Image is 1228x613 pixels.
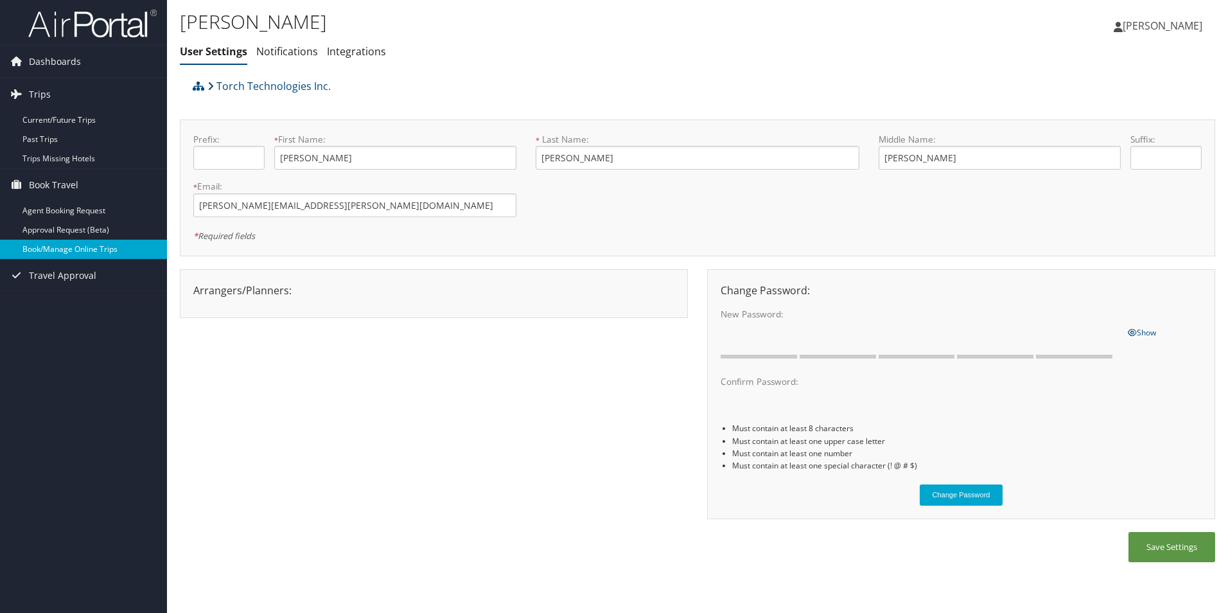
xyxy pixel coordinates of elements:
[732,435,1202,447] li: Must contain at least one upper case letter
[1123,19,1202,33] span: [PERSON_NAME]
[193,230,255,242] em: Required fields
[193,133,265,146] label: Prefix:
[327,44,386,58] a: Integrations
[193,180,516,193] label: Email:
[1128,327,1156,338] span: Show
[184,283,684,298] div: Arrangers/Planners:
[274,133,516,146] label: First Name:
[879,133,1121,146] label: Middle Name:
[29,78,51,111] span: Trips
[29,46,81,78] span: Dashboards
[207,73,331,99] a: Torch Technologies Inc.
[1128,532,1215,562] button: Save Settings
[1130,133,1202,146] label: Suffix:
[1114,6,1215,45] a: [PERSON_NAME]
[1128,324,1156,339] a: Show
[721,375,1118,388] label: Confirm Password:
[29,260,96,292] span: Travel Approval
[180,44,247,58] a: User Settings
[180,8,870,35] h1: [PERSON_NAME]
[732,459,1202,472] li: Must contain at least one special character (! @ # $)
[711,283,1211,298] div: Change Password:
[29,169,78,201] span: Book Travel
[536,133,859,146] label: Last Name:
[721,308,1118,321] label: New Password:
[732,447,1202,459] li: Must contain at least one number
[920,484,1003,506] button: Change Password
[732,422,1202,434] li: Must contain at least 8 characters
[256,44,318,58] a: Notifications
[28,8,157,39] img: airportal-logo.png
